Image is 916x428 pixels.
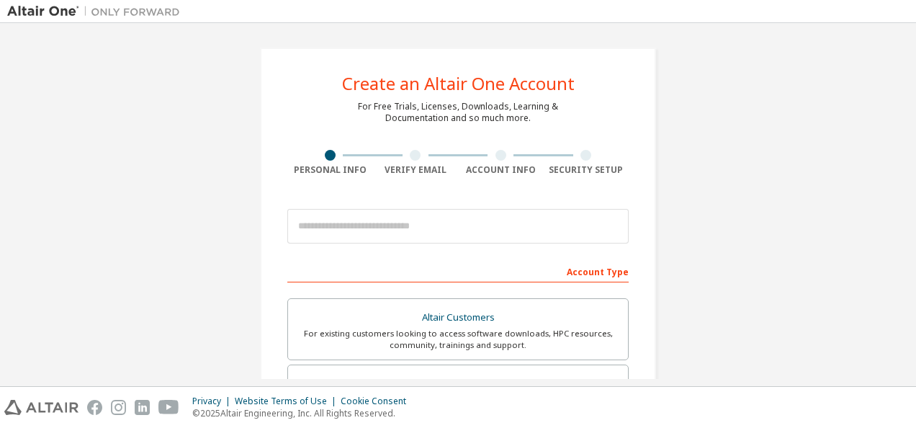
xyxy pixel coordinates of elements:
div: Account Type [287,259,629,282]
img: altair_logo.svg [4,400,78,415]
div: Website Terms of Use [235,396,341,407]
div: Account Info [458,164,544,176]
div: Cookie Consent [341,396,415,407]
div: Create an Altair One Account [342,75,575,92]
img: facebook.svg [87,400,102,415]
img: Altair One [7,4,187,19]
img: instagram.svg [111,400,126,415]
div: Security Setup [544,164,629,176]
div: For Free Trials, Licenses, Downloads, Learning & Documentation and so much more. [358,101,558,124]
img: youtube.svg [158,400,179,415]
img: linkedin.svg [135,400,150,415]
div: Verify Email [373,164,459,176]
div: Privacy [192,396,235,407]
div: For existing customers looking to access software downloads, HPC resources, community, trainings ... [297,328,619,351]
p: © 2025 Altair Engineering, Inc. All Rights Reserved. [192,407,415,419]
div: Altair Customers [297,308,619,328]
div: Students [297,374,619,394]
div: Personal Info [287,164,373,176]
